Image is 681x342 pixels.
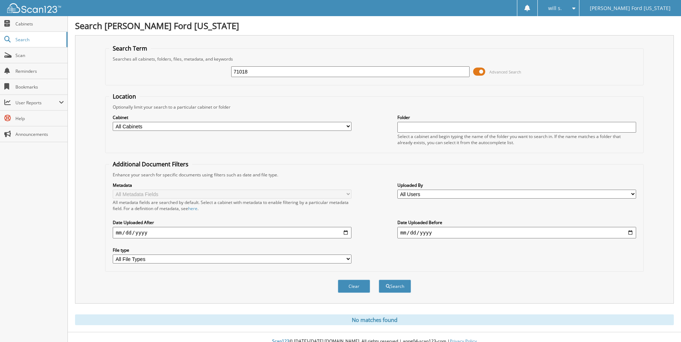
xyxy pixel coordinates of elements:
span: will s. [548,6,562,10]
span: Bookmarks [15,84,64,90]
button: Search [379,280,411,293]
label: Date Uploaded After [113,219,351,225]
span: User Reports [15,100,59,106]
div: All metadata fields are searched by default. Select a cabinet with metadata to enable filtering b... [113,199,351,212]
legend: Search Term [109,44,151,52]
label: Cabinet [113,114,351,120]
label: Metadata [113,182,351,188]
legend: Location [109,92,140,100]
div: Enhance your search for specific documents using filters such as date and file type. [109,172,639,178]
label: Folder [397,114,636,120]
span: [PERSON_NAME] Ford [US_STATE] [590,6,671,10]
span: Search [15,37,63,43]
label: Date Uploaded Before [397,219,636,225]
span: Scan [15,52,64,58]
div: Searches all cabinets, folders, files, metadata, and keywords [109,56,639,62]
button: Clear [338,280,370,293]
div: No matches found [75,314,674,325]
label: Uploaded By [397,182,636,188]
label: File type [113,247,351,253]
span: Announcements [15,131,64,137]
img: scan123-logo-white.svg [7,3,61,13]
div: Optionally limit your search to a particular cabinet or folder [109,104,639,110]
span: Help [15,115,64,122]
div: Select a cabinet and begin typing the name of the folder you want to search in. If the name match... [397,133,636,146]
h1: Search [PERSON_NAME] Ford [US_STATE] [75,20,674,32]
input: start [113,227,351,238]
legend: Additional Document Filters [109,160,192,168]
a: here [188,205,197,212]
span: Reminders [15,68,64,74]
span: Cabinets [15,21,64,27]
span: Advanced Search [489,69,521,75]
input: end [397,227,636,238]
